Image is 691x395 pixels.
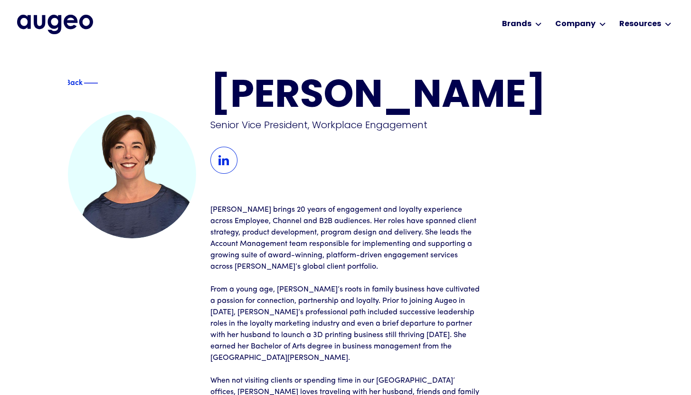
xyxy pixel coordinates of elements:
p: [PERSON_NAME] brings 20 years of engagement and loyalty experience across Employee, Channel and B... [210,204,481,273]
img: Blue decorative line [84,77,98,89]
div: Senior Vice President, Workplace Engagement [210,118,484,132]
div: Company [555,19,596,30]
img: LinkedIn Icon [210,147,237,174]
div: Back [66,76,83,87]
h1: [PERSON_NAME] [210,78,624,116]
p: ‍ [210,273,481,284]
img: Augeo's full logo in midnight blue. [17,15,93,34]
a: Blue text arrowBackBlue decorative line [68,78,108,88]
a: home [17,15,93,34]
p: From a young age, [PERSON_NAME]’s roots in family business have cultivated a passion for connecti... [210,284,481,364]
div: Brands [502,19,531,30]
div: Resources [619,19,661,30]
p: ‍ [210,364,481,375]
